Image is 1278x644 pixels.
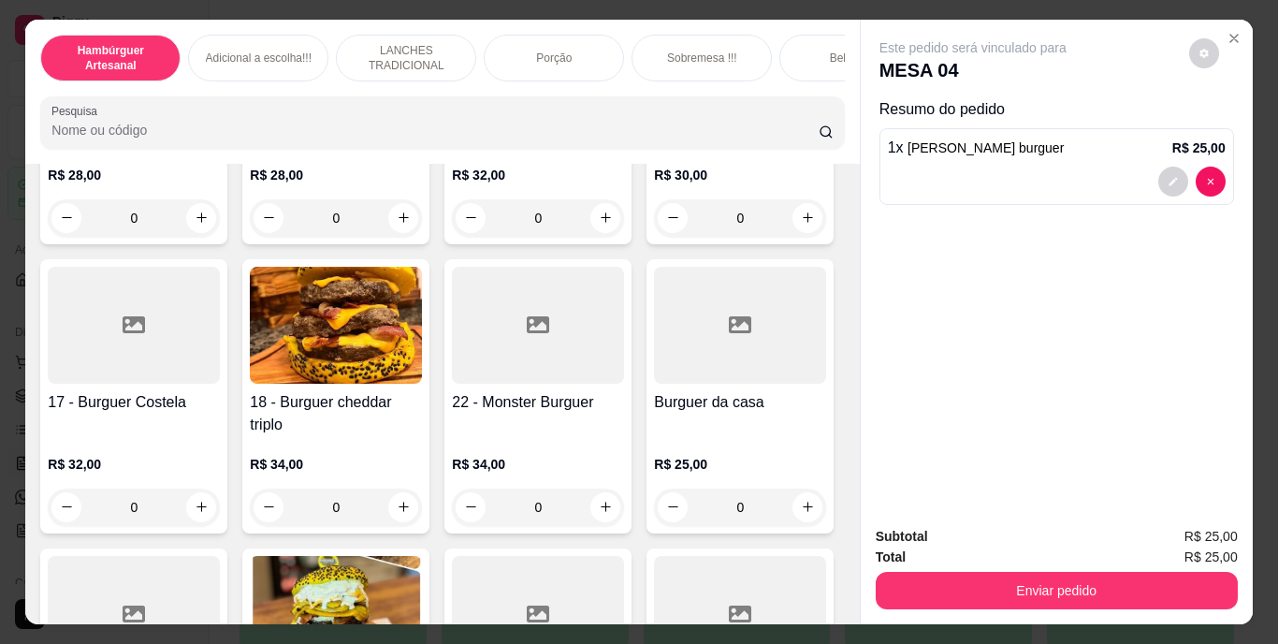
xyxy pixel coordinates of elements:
button: Enviar pedido [876,572,1238,609]
input: Pesquisa [51,121,819,139]
p: Adicional a escolha!!! [206,51,312,66]
p: 1 x [888,137,1065,159]
span: [PERSON_NAME] burguer [908,140,1064,155]
button: increase-product-quantity [590,203,620,233]
p: R$ 34,00 [452,455,624,474]
p: R$ 34,00 [250,455,422,474]
button: increase-product-quantity [186,492,216,522]
p: MESA 04 [879,57,1067,83]
p: Bebidas [830,51,870,66]
button: increase-product-quantity [388,203,418,233]
button: increase-product-quantity [388,492,418,522]
button: Close [1219,23,1249,53]
button: increase-product-quantity [186,203,216,233]
button: decrease-product-quantity [254,203,283,233]
p: Sobremesa !!! [667,51,737,66]
p: R$ 25,00 [654,455,826,474]
button: decrease-product-quantity [658,492,688,522]
p: Porção [536,51,572,66]
button: decrease-product-quantity [456,203,486,233]
h4: 18 - Burguer cheddar triplo [250,391,422,436]
button: increase-product-quantity [792,492,822,522]
button: decrease-product-quantity [1158,167,1188,197]
button: increase-product-quantity [792,203,822,233]
strong: Subtotal [876,529,928,544]
button: decrease-product-quantity [1196,167,1226,197]
button: decrease-product-quantity [51,492,81,522]
p: Resumo do pedido [879,98,1234,121]
span: R$ 25,00 [1184,526,1238,547]
p: R$ 32,00 [48,455,220,474]
h4: Burguer da casa [654,391,826,414]
p: R$ 32,00 [452,166,624,184]
button: decrease-product-quantity [254,492,283,522]
button: increase-product-quantity [590,492,620,522]
label: Pesquisa [51,103,104,119]
p: R$ 28,00 [48,166,220,184]
h4: 17 - Burguer Costela [48,391,220,414]
p: R$ 30,00 [654,166,826,184]
p: Este pedido será vinculado para [879,38,1067,57]
strong: Total [876,549,906,564]
button: decrease-product-quantity [51,203,81,233]
p: R$ 25,00 [1172,139,1226,157]
span: R$ 25,00 [1184,547,1238,567]
p: LANCHES TRADICIONAL [352,43,460,73]
h4: 22 - Monster Burguer [452,391,624,414]
p: R$ 28,00 [250,166,422,184]
p: Hambúrguer Artesanal [56,43,165,73]
button: decrease-product-quantity [1189,38,1219,68]
img: product-image [250,267,422,384]
button: decrease-product-quantity [456,492,486,522]
button: decrease-product-quantity [658,203,688,233]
